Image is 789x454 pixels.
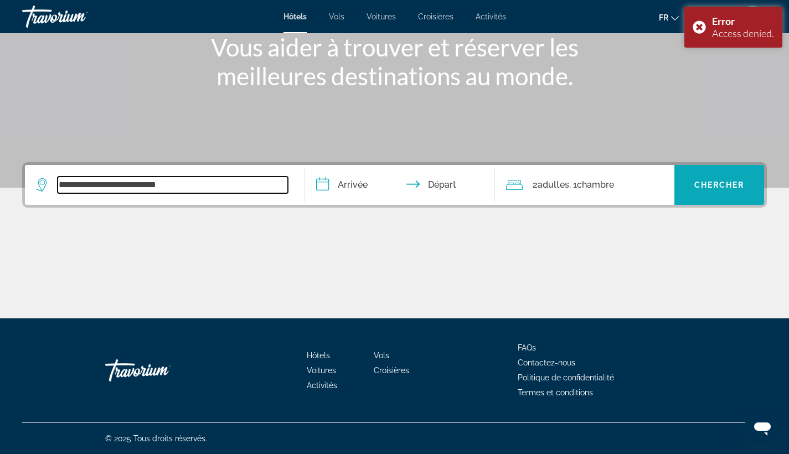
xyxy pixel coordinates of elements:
a: Contactez-nous [518,358,575,367]
a: Vols [374,351,389,360]
a: Hôtels [307,351,330,360]
a: Travorium [22,2,133,31]
div: Access denied. [712,27,774,39]
a: Activités [476,12,506,21]
button: Travelers: 2 adults, 0 children [495,165,674,205]
a: Termes et conditions [518,388,593,397]
span: Adultes [538,179,569,190]
a: Activités [307,381,337,390]
button: Chercher [674,165,764,205]
button: User Menu [738,5,767,28]
iframe: Bouton de lancement de la fenêtre de messagerie [745,410,780,445]
span: , 1 [569,177,614,193]
a: Voitures [307,366,336,375]
span: © 2025 Tous droits réservés. [105,434,207,443]
a: Croisières [374,366,409,375]
div: Search widget [25,165,764,205]
span: 2 [533,177,569,193]
a: Vols [329,12,344,21]
a: Politique de confidentialité [518,373,614,382]
span: Chambre [577,179,614,190]
span: Chercher [694,180,745,189]
button: Change language [659,9,679,25]
a: Voitures [367,12,396,21]
a: Hôtels [283,12,307,21]
a: Croisières [418,12,453,21]
div: Error [712,15,774,27]
h1: Vous aider à trouver et réserver les meilleures destinations au monde. [187,33,602,90]
a: Travorium [105,354,216,387]
a: FAQs [518,343,536,352]
span: fr [659,13,668,22]
button: Check in and out dates [305,165,496,205]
